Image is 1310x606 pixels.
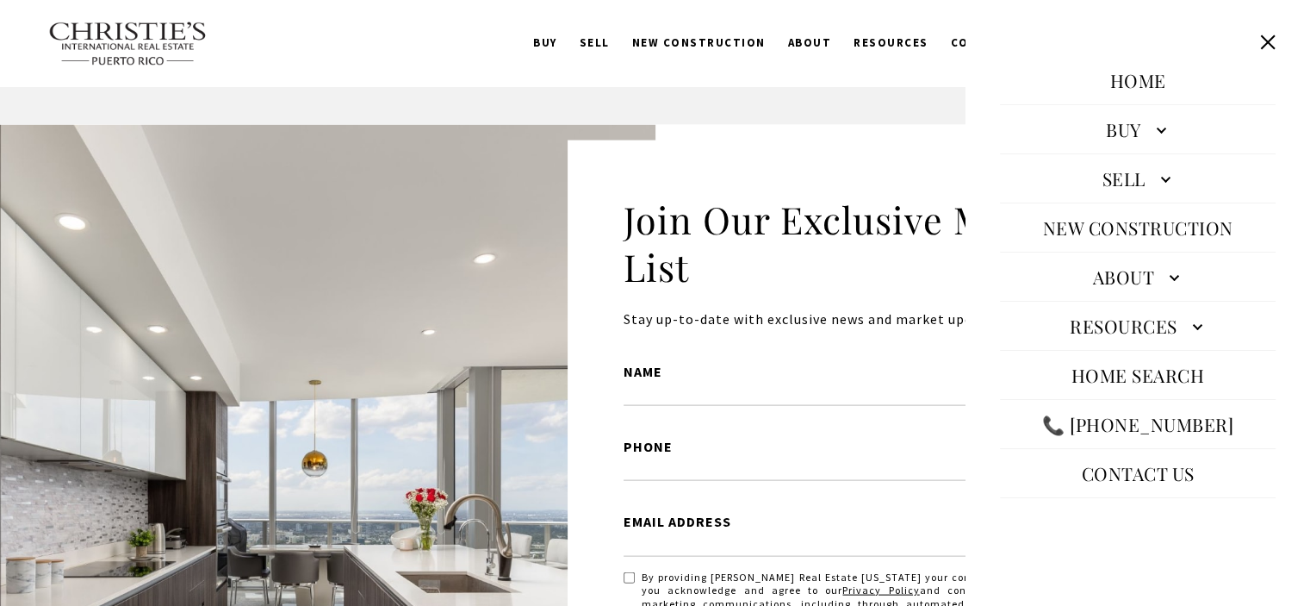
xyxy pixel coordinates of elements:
span: [PHONE_NUMBER] [71,81,214,98]
label: Email Address [624,511,1062,534]
label: Phone [624,436,1062,459]
span: I agree to be contacted by [PERSON_NAME] International Real Estate PR via text, call & email. To ... [22,106,245,139]
div: Call or text [DATE], we are here to help! [18,55,249,67]
input: By providing Christie's Real Estate Puerto Rico your contact information, you acknowledge and agr... [624,572,635,584]
div: Do you have questions? [18,39,249,51]
a: Privacy Policy - open in a new tab [842,584,919,597]
a: About [1000,256,1276,297]
label: Name [624,361,1062,384]
a: Resources [842,27,940,59]
button: Close this option [1251,26,1284,59]
a: Contact Us [940,27,1043,59]
a: Buy [1000,109,1276,150]
a: call 9393373000 [1034,403,1242,445]
a: Sell [1000,158,1276,199]
a: Contact Us [1073,453,1203,494]
a: New Construction [621,27,777,59]
span: Contact Us [951,35,1032,50]
a: BUY [522,27,568,59]
a: Home Search [1063,354,1214,396]
a: SELL [568,27,621,59]
h2: Join Our Exclusive Mailing List [624,196,1127,292]
a: New Construction [1034,207,1242,248]
span: New Construction [632,35,766,50]
img: Christie's International Real Estate text transparent background [48,22,208,66]
a: Resources [1000,305,1276,347]
a: Home [1102,59,1175,101]
p: Stay up-to-date with exclusive news and market updates on [US_STATE]. [624,309,1127,331]
a: About [777,27,843,59]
